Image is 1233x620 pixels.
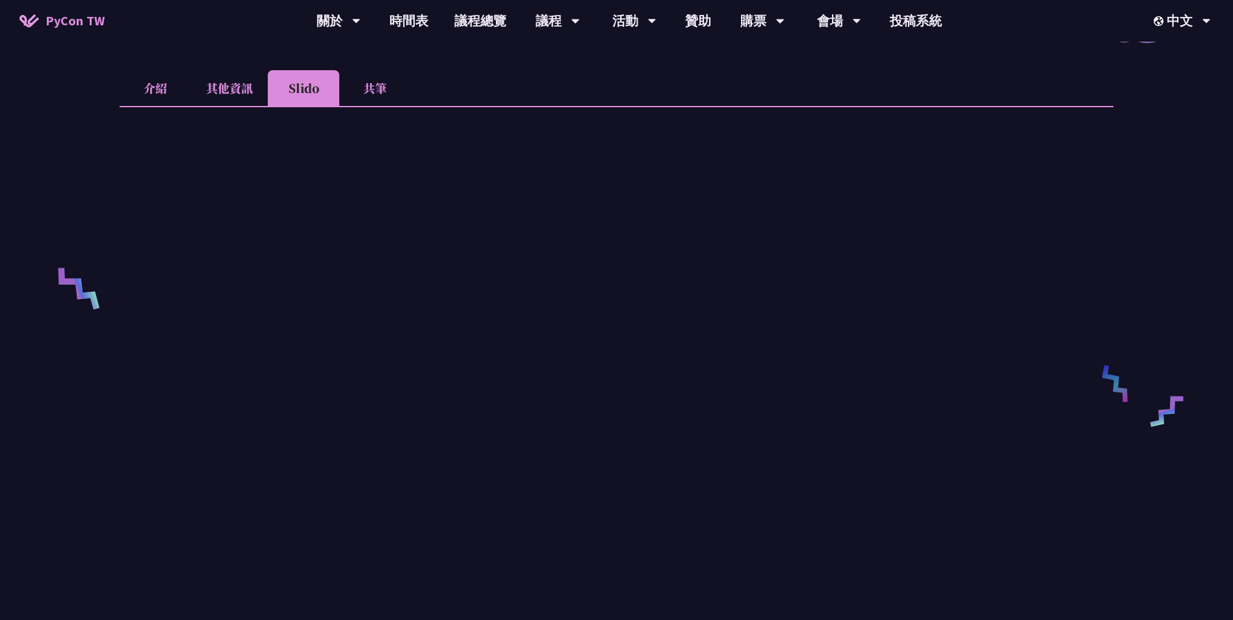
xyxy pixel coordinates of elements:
li: 介紹 [120,70,191,106]
img: Home icon of PyCon TW 2025 [19,14,39,27]
li: 共筆 [339,70,411,106]
span: PyCon TW [45,11,105,31]
li: Slido [268,70,339,106]
li: 其他資訊 [191,70,268,106]
a: PyCon TW [6,5,118,37]
img: Locale Icon [1154,16,1167,26]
